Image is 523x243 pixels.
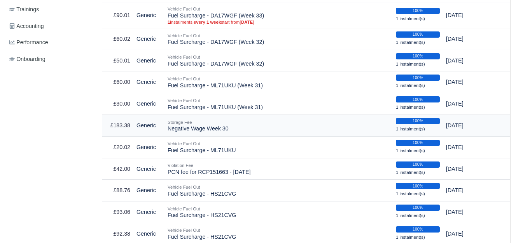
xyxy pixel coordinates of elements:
small: Vehicle Fuel Out [168,55,200,59]
td: [DATE] [443,28,493,50]
td: Generic [133,50,164,71]
td: [DATE] [443,50,493,71]
td: Fuel Surcharge - DA17WGF (Week 33) [164,2,393,28]
div: 100% [396,140,440,146]
td: Fuel Surcharge - ML71UKU (Week 31) [164,93,393,115]
small: 1 instalment(s) [396,127,425,131]
td: Negative Wage Week 30 [164,115,393,136]
small: 1 instalment(s) [396,40,425,45]
small: 1 instalment(s) [396,235,425,240]
div: 100% [396,96,440,102]
td: Generic [133,201,164,223]
td: Fuel Surcharge - HS21CVG [164,201,393,223]
td: [DATE] [443,201,493,223]
strong: [DATE] [240,20,254,24]
td: Fuel Surcharge - HS21CVG [164,180,393,201]
iframe: Chat Widget [484,206,523,243]
small: Vehicle Fuel Out [168,7,200,11]
small: Vehicle Fuel Out [168,228,200,233]
td: Generic [133,93,164,115]
td: Generic [133,2,164,28]
div: 100% [396,8,440,14]
a: Trainings [6,2,93,17]
a: Accounting [6,19,93,34]
td: £183.38 [102,115,133,136]
small: Storage Fee [168,120,192,125]
small: 1 instalment(s) [396,105,425,109]
div: 100% [396,205,440,211]
div: 100% [396,53,440,59]
td: £93.06 [102,201,133,223]
td: £60.00 [102,71,133,93]
td: £20.02 [102,136,133,158]
td: Generic [133,158,164,180]
small: Vehicle Fuel Out [168,185,200,189]
div: 100% [396,118,440,124]
small: Vehicle Fuel Out [168,98,200,103]
td: [DATE] [443,136,493,158]
td: PCN fee for RCP151663 - [DATE] [164,158,393,180]
small: 1 instalment(s) [396,148,425,153]
small: 1 instalment(s) [396,213,425,218]
small: Vehicle Fuel Out [168,33,200,38]
a: Onboarding [6,52,93,67]
strong: every 1 week [194,20,221,24]
td: Fuel Surcharge - ML71UKU (Week 31) [164,71,393,93]
td: [DATE] [443,115,493,136]
small: 1 instalment(s) [396,16,425,21]
td: Fuel Surcharge - DA17WGF (Week 32) [164,50,393,71]
td: Generic [133,115,164,136]
div: 100% [396,161,440,168]
strong: 1 [168,20,170,24]
td: Fuel Surcharge - DA17WGF (Week 32) [164,28,393,50]
small: 1 instalment(s) [396,191,425,196]
td: £90.01 [102,2,133,28]
td: [DATE] [443,71,493,93]
td: Generic [133,136,164,158]
small: instalments, start from [168,19,390,25]
small: Vehicle Fuel Out [168,76,200,81]
td: [DATE] [443,180,493,201]
a: Performance [6,35,93,50]
div: 100% [396,226,440,233]
td: Fuel Surcharge - ML71UKU [164,136,393,158]
span: Performance [9,38,48,47]
small: Violation Fee [168,163,193,168]
td: [DATE] [443,158,493,180]
td: £60.02 [102,28,133,50]
span: Trainings [9,5,39,14]
small: 1 instalment(s) [396,83,425,88]
td: £88.76 [102,180,133,201]
div: 100% [396,183,440,189]
td: Generic [133,180,164,201]
td: £50.01 [102,50,133,71]
td: [DATE] [443,93,493,115]
small: 1 instalment(s) [396,170,425,175]
td: Generic [133,28,164,50]
small: Vehicle Fuel Out [168,207,200,211]
div: 100% [396,75,440,81]
div: 100% [396,31,440,38]
small: 1 instalment(s) [396,62,425,66]
td: [DATE] [443,2,493,28]
span: Onboarding [9,55,45,64]
td: Generic [133,71,164,93]
td: £42.00 [102,158,133,180]
span: Accounting [9,22,44,31]
td: £30.00 [102,93,133,115]
small: Vehicle Fuel Out [168,141,200,146]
